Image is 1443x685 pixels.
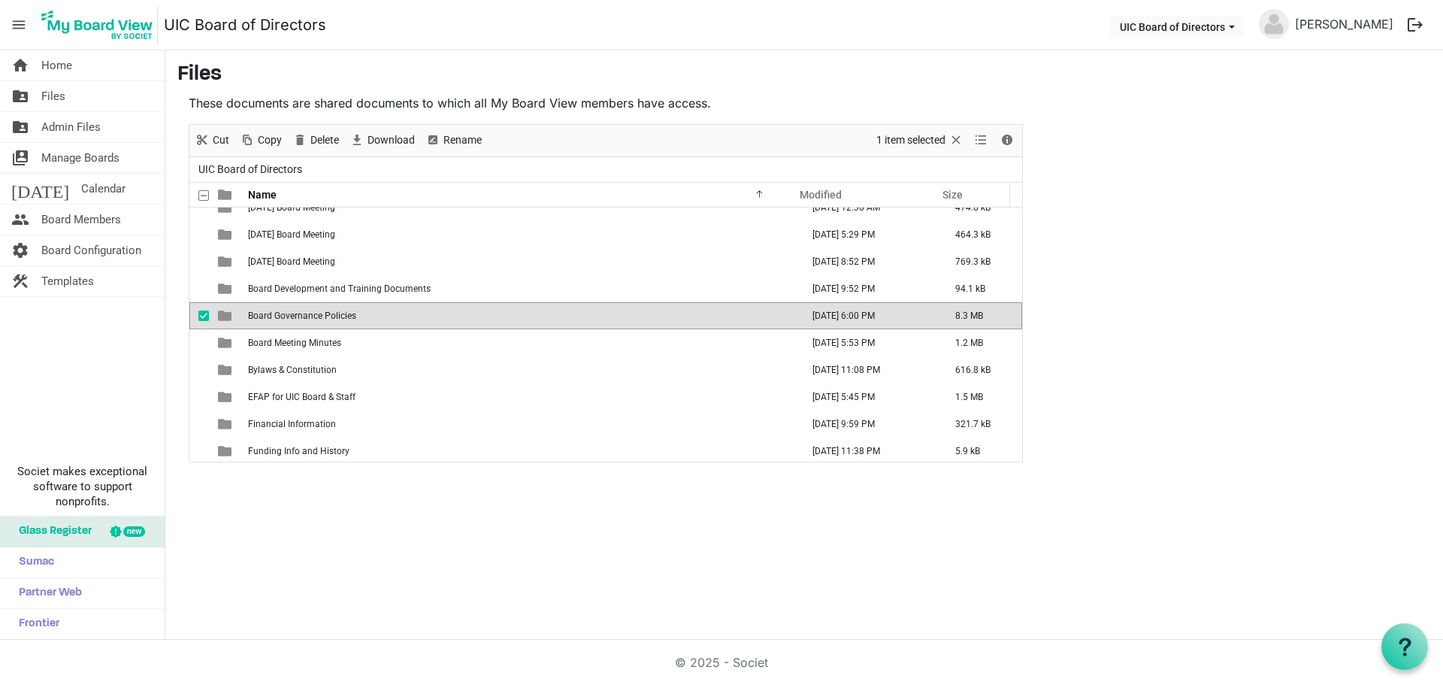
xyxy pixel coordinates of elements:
[244,383,797,411] td: EFAP for UIC Board & Staff is template cell column header Name
[797,221,939,248] td: June 12, 2025 5:29 PM column header Modified
[248,189,277,201] span: Name
[11,517,92,547] span: Glass Register
[189,221,209,248] td: checkbox
[11,81,29,111] span: folder_shared
[244,248,797,275] td: 2025 September 24 Board Meeting is template cell column header Name
[244,329,797,356] td: Board Meeting Minutes is template cell column header Name
[237,131,285,150] button: Copy
[797,356,939,383] td: November 04, 2021 11:08 PM column header Modified
[189,248,209,275] td: checkbox
[41,143,119,173] span: Manage Boards
[209,194,244,221] td: is template cell column header type
[939,248,1022,275] td: 769.3 kB is template cell column header Size
[41,50,72,80] span: Home
[248,202,335,213] span: [DATE] Board Meeting
[797,194,939,221] td: January 23, 2025 12:36 AM column header Modified
[800,189,842,201] span: Modified
[209,356,244,383] td: is template cell column header type
[797,275,939,302] td: April 09, 2024 9:52 PM column header Modified
[11,235,29,265] span: settings
[209,329,244,356] td: is template cell column header type
[675,655,768,670] a: © 2025 - Societ
[244,438,797,465] td: Funding Info and History is template cell column header Name
[41,81,65,111] span: Files
[189,125,234,156] div: Cut
[442,131,483,150] span: Rename
[123,526,145,537] div: new
[37,6,158,44] img: My Board View Logo
[871,125,969,156] div: Clear selection
[423,131,485,150] button: Rename
[234,125,287,156] div: Copy
[248,283,431,294] span: Board Development and Training Documents
[189,356,209,383] td: checkbox
[41,235,141,265] span: Board Configuration
[875,131,947,150] span: 1 item selected
[939,356,1022,383] td: 616.8 kB is template cell column header Size
[81,174,126,204] span: Calendar
[344,125,420,156] div: Download
[347,131,418,150] button: Download
[244,194,797,221] td: 2025 January 29 Board Meeting is template cell column header Name
[287,125,344,156] div: Delete
[942,189,963,201] span: Size
[244,356,797,383] td: Bylaws & Constitution is template cell column header Name
[248,419,336,429] span: Financial Information
[939,221,1022,248] td: 464.3 kB is template cell column header Size
[939,302,1022,329] td: 8.3 MB is template cell column header Size
[164,10,326,40] a: UIC Board of Directors
[11,547,54,577] span: Sumac
[189,275,209,302] td: checkbox
[11,50,29,80] span: home
[209,438,244,465] td: is template cell column header type
[11,143,29,173] span: switch_account
[11,205,29,235] span: people
[1399,9,1431,41] button: logout
[1289,9,1399,39] a: [PERSON_NAME]
[189,94,1023,112] p: These documents are shared documents to which all My Board View members have access.
[177,62,1431,88] h3: Files
[244,411,797,438] td: Financial Information is template cell column header Name
[189,302,209,329] td: checkbox
[244,275,797,302] td: Board Development and Training Documents is template cell column header Name
[797,329,939,356] td: January 11, 2023 5:53 PM column header Modified
[939,411,1022,438] td: 321.7 kB is template cell column header Size
[290,131,342,150] button: Delete
[248,392,355,402] span: EFAP for UIC Board & Staff
[11,578,82,608] span: Partner Web
[244,302,797,329] td: Board Governance Policies is template cell column header Name
[248,311,356,321] span: Board Governance Policies
[209,302,244,329] td: is template cell column header type
[41,112,101,142] span: Admin Files
[420,125,487,156] div: Rename
[969,125,994,156] div: View
[209,411,244,438] td: is template cell column header type
[211,131,231,150] span: Cut
[244,221,797,248] td: 2025 June 18 Board Meeting is template cell column header Name
[189,438,209,465] td: checkbox
[37,6,164,44] a: My Board View Logo
[997,131,1018,150] button: Details
[797,383,939,411] td: October 28, 2021 5:45 PM column header Modified
[41,205,121,235] span: Board Members
[189,329,209,356] td: checkbox
[797,438,939,465] td: November 21, 2024 11:38 PM column header Modified
[248,338,341,348] span: Board Meeting Minutes
[797,248,939,275] td: September 24, 2025 8:52 PM column header Modified
[994,125,1020,156] div: Details
[1110,16,1245,37] button: UIC Board of Directors dropdownbutton
[939,194,1022,221] td: 474.6 kB is template cell column header Size
[209,248,244,275] td: is template cell column header type
[874,131,967,150] button: Selection
[11,266,29,296] span: construction
[939,329,1022,356] td: 1.2 MB is template cell column header Size
[209,275,244,302] td: is template cell column header type
[1259,9,1289,39] img: no-profile-picture.svg
[972,131,990,150] button: View dropdownbutton
[7,464,158,509] span: Societ makes exceptional software to support nonprofits.
[256,131,283,150] span: Copy
[189,383,209,411] td: checkbox
[939,275,1022,302] td: 94.1 kB is template cell column header Size
[797,302,939,329] td: October 14, 2025 6:00 PM column header Modified
[5,11,33,39] span: menu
